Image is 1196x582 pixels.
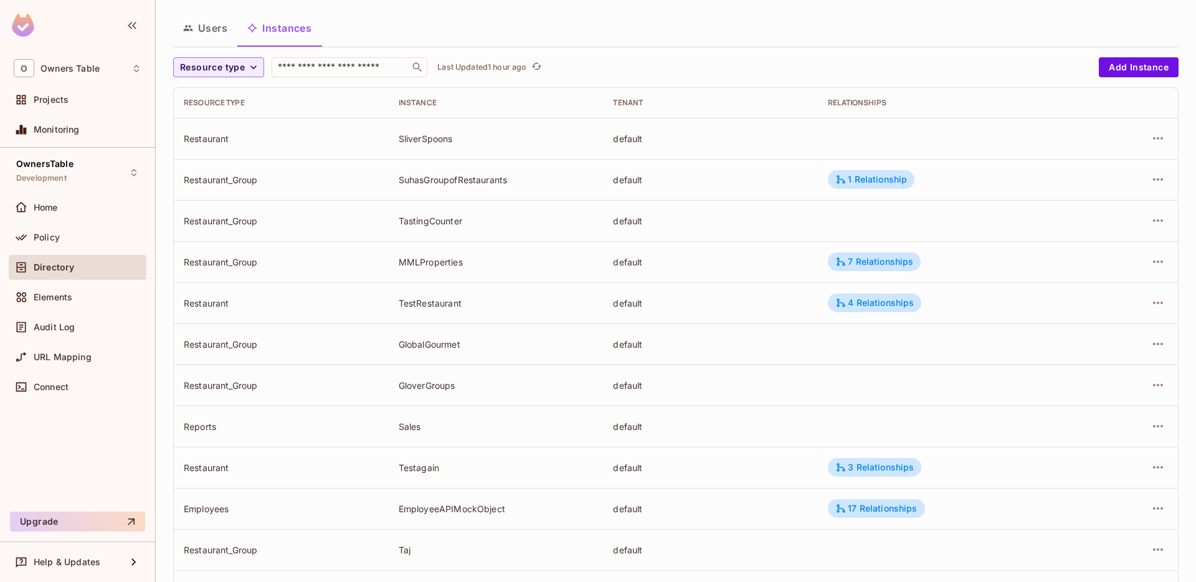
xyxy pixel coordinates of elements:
[12,14,34,37] img: SReyMgAAAABJRU5ErkJggg==
[613,133,808,145] div: default
[399,256,594,268] div: MMLProperties
[184,174,379,186] div: Restaurant_Group
[34,95,69,105] span: Projects
[613,462,808,474] div: default
[399,462,594,474] div: Testagain
[184,503,379,515] div: Employees
[184,256,379,268] div: Restaurant_Group
[613,256,808,268] div: default
[173,57,264,77] button: Resource type
[399,215,594,227] div: TastingCounter
[835,297,914,308] div: 4 Relationships
[34,262,74,272] span: Directory
[399,421,594,432] div: Sales
[237,12,321,44] button: Instances
[184,421,379,432] div: Reports
[613,503,808,515] div: default
[173,12,237,44] button: Users
[34,352,92,362] span: URL Mapping
[399,98,594,108] div: Instance
[399,338,594,350] div: GlobalGourmet
[527,60,544,75] span: Click to refresh data
[613,544,808,556] div: default
[184,338,379,350] div: Restaurant_Group
[34,232,60,242] span: Policy
[34,203,58,212] span: Home
[613,379,808,391] div: default
[613,98,808,108] div: Tenant
[34,557,100,567] span: Help & Updates
[835,256,913,267] div: 7 Relationships
[531,61,542,74] span: refresh
[184,133,379,145] div: Restaurant
[613,338,808,350] div: default
[399,503,594,515] div: EmployeeAPIMockObject
[399,297,594,309] div: TestRestaurant
[184,462,379,474] div: Restaurant
[14,59,34,77] span: O
[34,322,75,332] span: Audit Log
[613,174,808,186] div: default
[184,98,379,108] div: Resource type
[529,60,544,75] button: refresh
[399,133,594,145] div: SliverSpoons
[34,292,72,302] span: Elements
[613,215,808,227] div: default
[1099,57,1179,77] button: Add Instance
[835,462,914,473] div: 3 Relationships
[613,421,808,432] div: default
[613,297,808,309] div: default
[437,62,526,72] p: Last Updated 1 hour ago
[16,173,67,183] span: Development
[184,297,379,309] div: Restaurant
[835,174,907,185] div: 1 Relationship
[399,174,594,186] div: SuhasGroupofRestaurants
[16,159,74,169] span: OwnersTable
[184,379,379,391] div: Restaurant_Group
[184,215,379,227] div: Restaurant_Group
[184,544,379,556] div: Restaurant_Group
[399,379,594,391] div: GloverGroups
[10,512,145,532] button: Upgrade
[835,503,917,514] div: 17 Relationships
[34,382,69,392] span: Connect
[828,98,1076,108] div: Relationships
[40,64,100,74] span: Workspace: Owners Table
[180,60,245,75] span: Resource type
[34,125,80,135] span: Monitoring
[399,544,594,556] div: Taj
